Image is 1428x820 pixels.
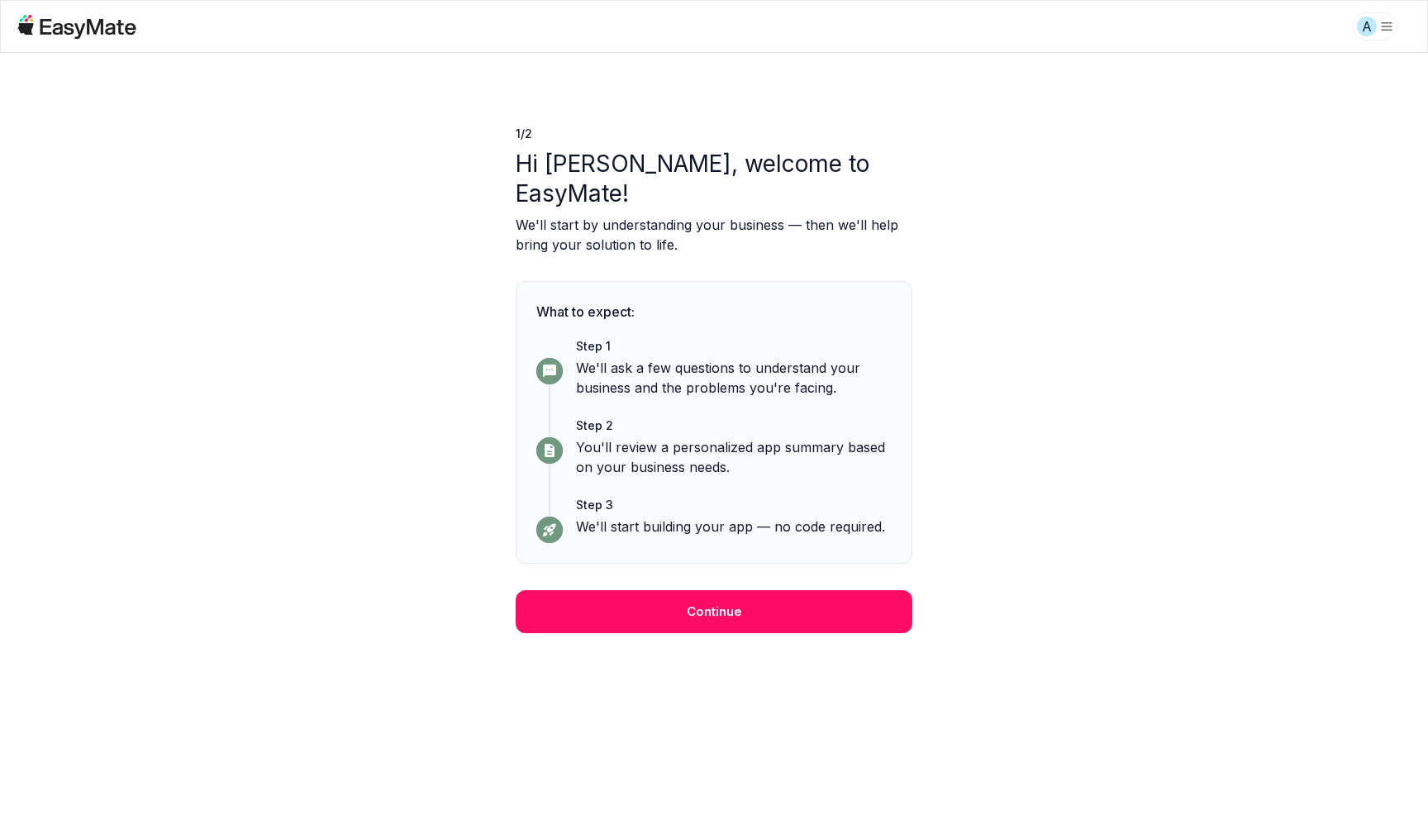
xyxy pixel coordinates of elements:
[576,358,892,398] p: We'll ask a few questions to understand your business and the problems you're facing.
[516,149,912,208] p: Hi [PERSON_NAME], welcome to EasyMate!
[576,437,892,477] p: You'll review a personalized app summary based on your business needs.
[516,590,912,633] button: Continue
[576,417,892,434] p: Step 2
[516,126,912,142] p: 1 / 2
[576,497,892,513] p: Step 3
[576,517,892,536] p: We'll start building your app — no code required.
[576,338,892,355] p: Step 1
[516,215,912,255] p: We'll start by understanding your business — then we'll help bring your solution to life.
[536,302,892,322] p: What to expect:
[1357,17,1377,36] div: A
